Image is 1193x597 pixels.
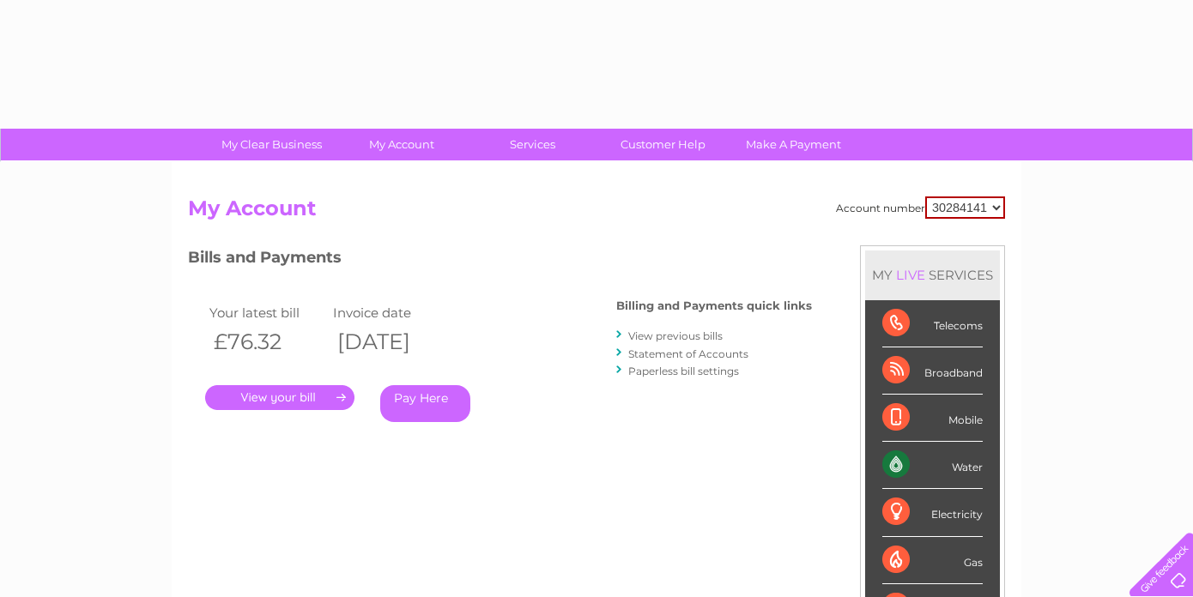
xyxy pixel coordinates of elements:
a: My Clear Business [201,129,342,160]
h2: My Account [188,196,1005,229]
a: . [205,385,354,410]
div: Gas [882,537,983,584]
th: [DATE] [329,324,452,359]
h3: Bills and Payments [188,245,812,275]
a: Statement of Accounts [628,347,748,360]
a: Make A Payment [723,129,864,160]
a: Pay Here [380,385,470,422]
div: MY SERVICES [865,250,1000,299]
a: My Account [331,129,473,160]
th: £76.32 [205,324,329,359]
td: Invoice date [329,301,452,324]
div: Telecoms [882,300,983,347]
div: Broadband [882,347,983,395]
a: Customer Help [592,129,734,160]
div: Electricity [882,489,983,536]
div: Water [882,442,983,489]
a: Paperless bill settings [628,365,739,377]
a: View previous bills [628,329,723,342]
div: Account number [836,196,1005,219]
h4: Billing and Payments quick links [616,299,812,312]
td: Your latest bill [205,301,329,324]
div: Mobile [882,395,983,442]
div: LIVE [893,267,929,283]
a: Services [462,129,603,160]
